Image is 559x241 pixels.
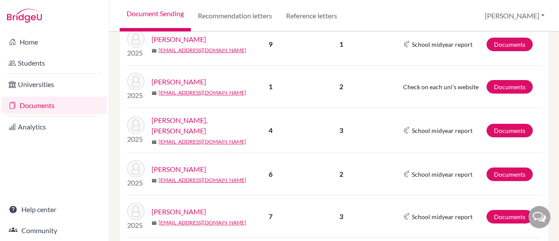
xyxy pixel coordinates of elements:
span: School midyear report [412,212,473,221]
p: 2025 [127,134,145,144]
b: 6 [269,170,273,178]
a: [EMAIL_ADDRESS][DOMAIN_NAME] [159,46,246,54]
img: Common App logo [403,171,410,178]
span: Help [20,6,38,14]
p: 2 [301,81,382,92]
span: mail [152,140,157,145]
span: mail [152,48,157,53]
b: 1 [269,82,273,91]
a: [PERSON_NAME] [152,34,206,45]
p: 3 [301,125,382,136]
a: Students [2,54,107,72]
a: Analytics [2,118,107,136]
a: [PERSON_NAME] [152,164,206,175]
a: Documents [487,38,533,51]
img: Bridge-U [7,9,42,23]
span: School midyear report [412,126,473,135]
img: Murakami, Makoto [127,160,145,178]
a: Documents [487,210,533,224]
a: Community [2,222,107,239]
a: [EMAIL_ADDRESS][DOMAIN_NAME] [159,138,246,146]
span: mail [152,91,157,96]
p: 3 [301,211,382,222]
img: Kaul, Nimisha [127,30,145,48]
img: Common App logo [403,41,410,48]
button: [PERSON_NAME] [481,7,549,24]
span: mail [152,178,157,183]
p: 2025 [127,220,145,231]
a: Documents [487,80,533,94]
p: 2025 [127,90,145,101]
a: [EMAIL_ADDRESS][DOMAIN_NAME] [159,176,246,184]
a: Help center [2,201,107,218]
img: Common App logo [403,213,410,220]
a: Home [2,33,107,51]
a: [PERSON_NAME] [152,77,206,87]
span: mail [152,220,157,226]
span: School midyear report [412,40,473,49]
img: Pötschke, Sophia [127,203,145,220]
p: 1 [301,39,382,49]
a: [EMAIL_ADDRESS][DOMAIN_NAME] [159,89,246,97]
a: Universities [2,76,107,93]
img: Marco Rodriguez, Julia [127,116,145,134]
p: 2 [301,169,382,179]
a: Documents [2,97,107,114]
p: 2025 [127,178,145,188]
b: 9 [269,40,273,48]
a: [EMAIL_ADDRESS][DOMAIN_NAME] [159,219,246,227]
a: [PERSON_NAME] [152,206,206,217]
a: [PERSON_NAME], [PERSON_NAME] [152,115,247,136]
p: 2025 [127,48,145,58]
a: Documents [487,168,533,181]
b: 7 [269,212,273,220]
span: School midyear report [412,170,473,179]
b: 4 [269,126,273,134]
span: Check on each uni's website [403,83,479,91]
img: Common App logo [403,127,410,134]
a: Documents [487,124,533,137]
img: Kumm, David [127,73,145,90]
